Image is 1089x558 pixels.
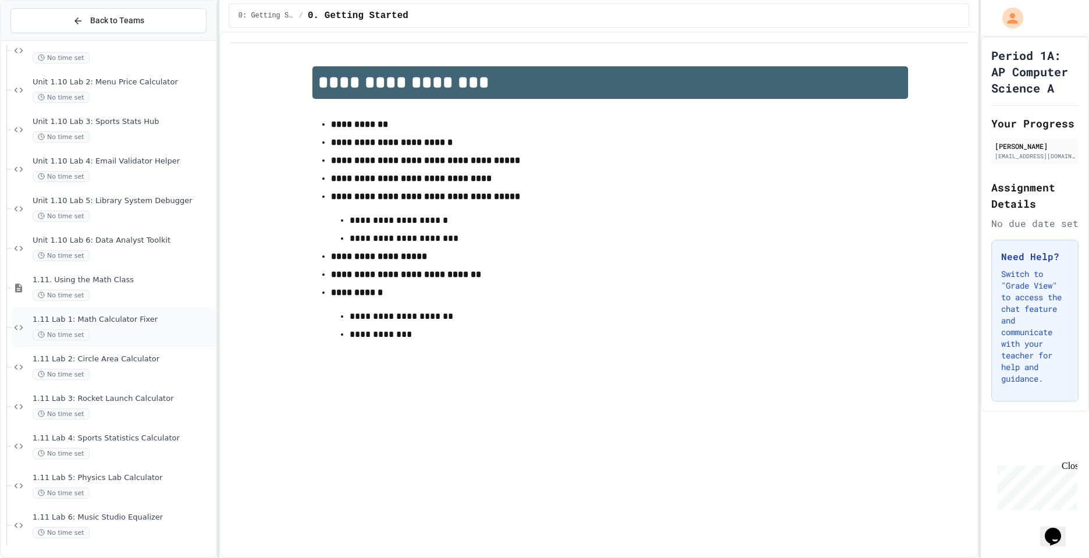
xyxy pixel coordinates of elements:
[995,152,1075,161] div: [EMAIL_ADDRESS][DOMAIN_NAME]
[33,275,213,285] span: 1.11. Using the Math Class
[33,315,213,325] span: 1.11 Lab 1: Math Calculator Fixer
[33,131,90,143] span: No time set
[33,211,90,222] span: No time set
[33,236,213,246] span: Unit 1.10 Lab 6: Data Analyst Toolkit
[33,329,90,340] span: No time set
[33,157,213,166] span: Unit 1.10 Lab 4: Email Validator Helper
[299,11,303,20] span: /
[33,354,213,364] span: 1.11 Lab 2: Circle Area Calculator
[33,171,90,182] span: No time set
[992,461,1077,510] iframe: chat widget
[33,92,90,103] span: No time set
[33,473,213,483] span: 1.11 Lab 5: Physics Lab Calculator
[33,196,213,206] span: Unit 1.10 Lab 5: Library System Debugger
[991,47,1079,96] h1: Period 1A: AP Computer Science A
[308,9,408,23] span: 0. Getting Started
[239,11,294,20] span: 0: Getting Started
[33,117,213,127] span: Unit 1.10 Lab 3: Sports Stats Hub
[10,8,207,33] button: Back to Teams
[33,77,213,87] span: Unit 1.10 Lab 2: Menu Price Calculator
[1001,250,1069,264] h3: Need Help?
[991,115,1079,131] h2: Your Progress
[33,513,213,523] span: 1.11 Lab 6: Music Studio Equalizer
[33,290,90,301] span: No time set
[991,216,1079,230] div: No due date set
[33,488,90,499] span: No time set
[995,141,1075,151] div: [PERSON_NAME]
[33,369,90,380] span: No time set
[33,408,90,420] span: No time set
[90,15,144,27] span: Back to Teams
[990,5,1026,31] div: My Account
[1040,511,1077,546] iframe: chat widget
[33,433,213,443] span: 1.11 Lab 4: Sports Statistics Calculator
[5,5,80,74] div: Chat with us now!Close
[991,179,1079,212] h2: Assignment Details
[33,52,90,63] span: No time set
[33,250,90,261] span: No time set
[33,448,90,459] span: No time set
[33,394,213,404] span: 1.11 Lab 3: Rocket Launch Calculator
[1001,268,1069,385] p: Switch to "Grade View" to access the chat feature and communicate with your teacher for help and ...
[33,527,90,538] span: No time set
